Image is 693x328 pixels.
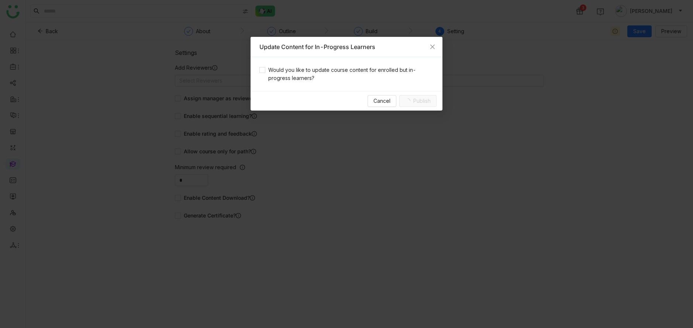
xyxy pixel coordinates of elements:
button: Cancel [368,95,396,107]
button: Close [423,37,442,57]
span: Cancel [373,97,390,105]
div: Update Content for In-Progress Learners [259,43,434,51]
button: Publish [399,95,437,107]
span: Would you like to update course content for enrolled but in-progress learners? [265,66,434,82]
